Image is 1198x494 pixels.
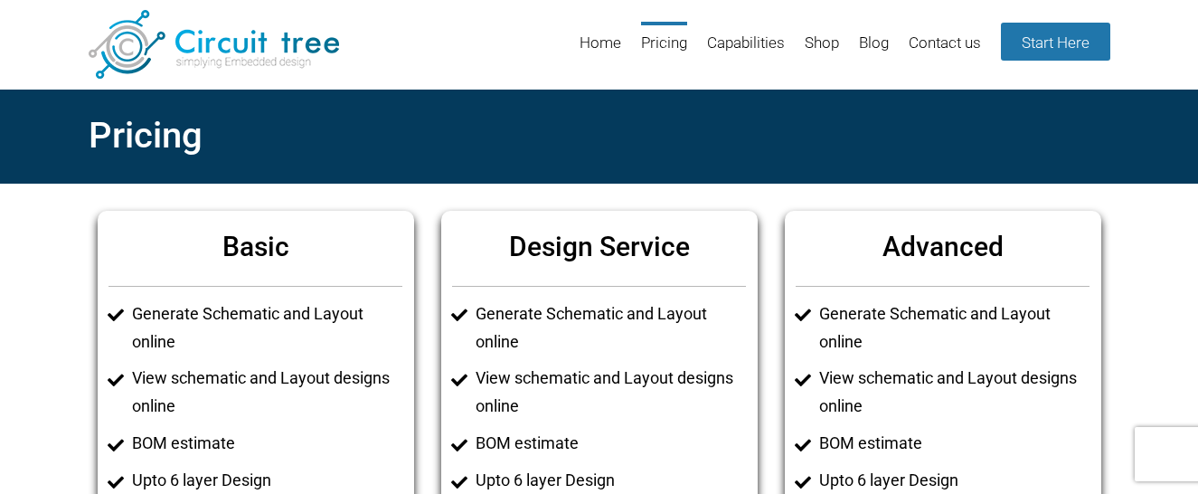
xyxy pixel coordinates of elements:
[89,10,339,79] img: Circuit Tree
[1001,23,1110,61] a: Start Here
[476,430,746,458] li: BOM estimate
[132,430,402,458] li: BOM estimate
[859,22,889,81] a: Blog
[132,300,402,356] li: Generate Schematic and Layout online
[819,430,1090,458] li: BOM estimate
[89,105,1110,167] h2: Pricing
[580,22,621,81] a: Home
[819,365,1090,421] li: View schematic and Layout designs online
[805,22,839,81] a: Shop
[707,22,785,81] a: Capabilities
[476,300,746,356] li: Generate Schematic and Layout online
[452,222,746,271] h6: Design Service
[641,22,687,81] a: Pricing
[476,365,746,421] li: View schematic and Layout designs online
[796,222,1090,271] h6: Advanced
[132,365,402,421] li: View schematic and Layout designs online
[108,222,402,271] h6: Basic
[909,22,981,81] a: Contact us
[819,300,1090,356] li: Generate Schematic and Layout online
